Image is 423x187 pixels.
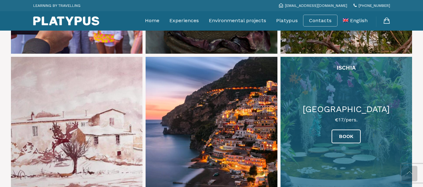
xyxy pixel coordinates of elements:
[33,16,99,26] img: Platypus
[145,13,159,28] a: Home
[279,3,347,8] a: [EMAIL_ADDRESS][DOMAIN_NAME]
[285,3,347,8] span: [EMAIL_ADDRESS][DOMAIN_NAME]
[169,13,199,28] a: Experiences
[350,17,368,23] span: English
[353,3,390,8] a: [PHONE_NUMBER]
[309,17,332,24] a: Contacts
[33,2,80,10] p: LEARNING BY TRAVELLING
[343,13,368,28] a: English
[209,13,266,28] a: Environmental projects
[276,13,298,28] a: Platypus
[359,3,390,8] span: [PHONE_NUMBER]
